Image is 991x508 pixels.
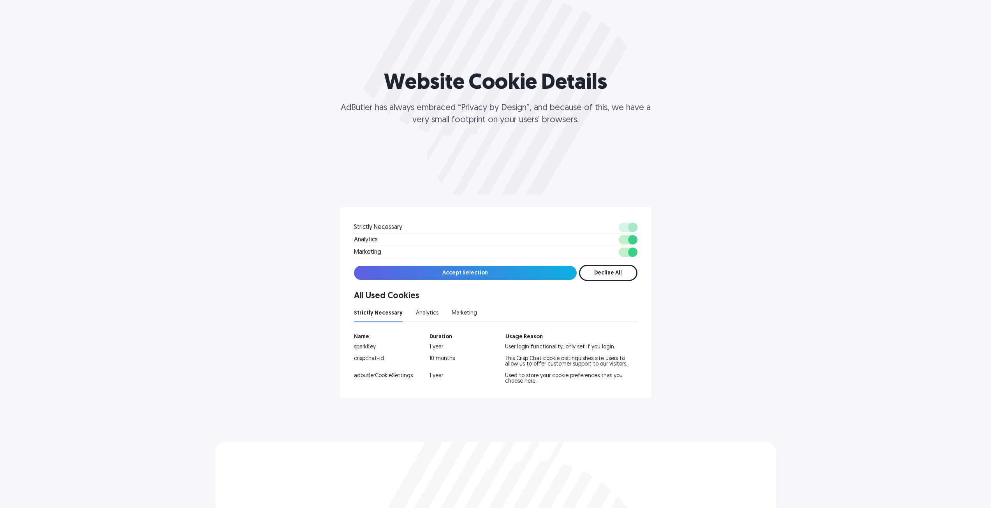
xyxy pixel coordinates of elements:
div: 1 year [429,345,496,350]
div: Name [354,334,420,340]
div: sparkKey [354,345,420,350]
div: Used to store your cookie preferences that you choose here. [505,373,637,384]
div: Duration [429,334,496,340]
input: Accept Selection [354,266,577,280]
div: Analytics [354,237,378,243]
div: Marketing [354,249,381,255]
div: crispchat-id [354,356,420,367]
form: Email Form [354,221,637,281]
h1: Website Cookie Details [340,69,651,98]
div: 1 year [429,373,496,384]
div: All Used Cookies [354,290,637,302]
div: Marketing [452,311,477,316]
input: Decline All [579,265,637,281]
div: This Crisp Chat cookie distinguishes site users to allow us to offer customer support to our visi... [505,356,637,367]
div: 10 months [429,356,496,367]
p: AdButler has always embraced “Privacy by Design”, and because of this, we have a very small footp... [340,102,651,127]
div: User login functionality, only set if you login. [505,345,637,350]
div: Usage Reason [505,334,637,340]
div: Strictly Necessary [354,311,403,316]
div: adbutlerCookieSettings [354,373,420,384]
div: Strictly Necessary [354,224,402,230]
div: Analytics [416,311,438,316]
